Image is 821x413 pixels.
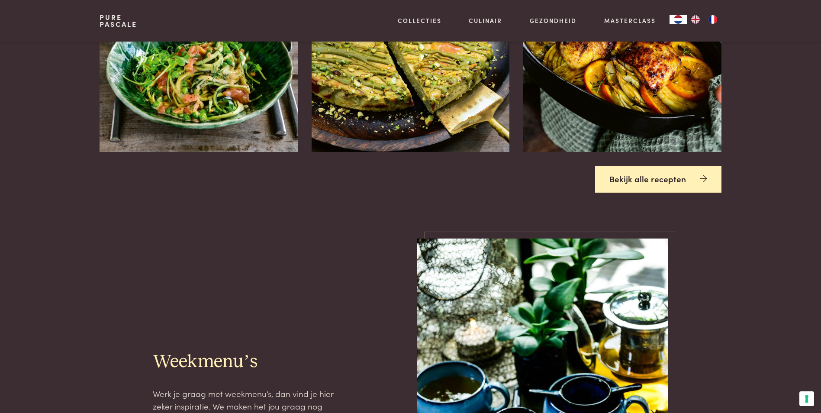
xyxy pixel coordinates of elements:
a: Masterclass [604,16,656,25]
a: Culinair [469,16,502,25]
a: FR [704,15,721,24]
a: Bekijk alle recepten [595,166,721,193]
a: EN [687,15,704,24]
aside: Language selected: Nederlands [670,15,721,24]
ul: Language list [687,15,721,24]
a: Collecties [398,16,441,25]
a: Gezondheid [530,16,576,25]
h2: Weekmenu’s [153,351,351,374]
a: NL [670,15,687,24]
button: Uw voorkeuren voor toestemming voor trackingtechnologieën [799,391,814,406]
a: PurePascale [100,14,137,28]
div: Language [670,15,687,24]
